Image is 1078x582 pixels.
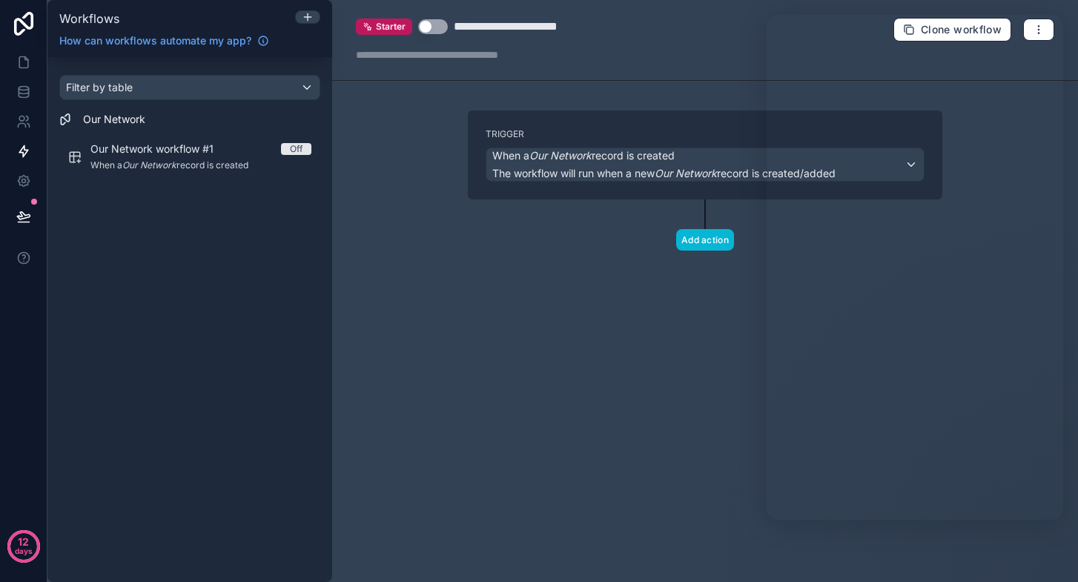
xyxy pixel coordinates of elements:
[59,11,119,26] span: Workflows
[529,149,592,162] em: Our Network
[53,33,275,48] a: How can workflows automate my app?
[676,229,734,251] button: Add action
[18,535,29,549] p: 12
[59,33,251,48] span: How can workflows automate my app?
[492,167,836,179] span: The workflow will run when a new record is created/added
[655,167,717,179] em: Our Network
[486,148,925,182] button: When aOur Networkrecord is createdThe workflow will run when a newOur Networkrecord is created/added
[486,128,925,140] label: Trigger
[1028,532,1063,567] iframe: Intercom live chat
[767,15,1063,520] iframe: Intercom live chat
[15,540,33,561] p: days
[376,21,406,33] span: Starter
[492,148,675,163] span: When a record is created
